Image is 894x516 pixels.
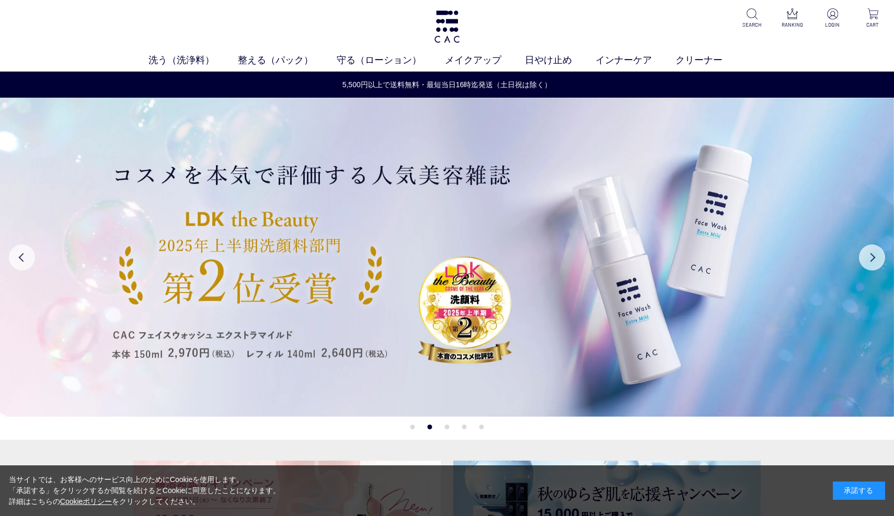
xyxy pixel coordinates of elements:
p: SEARCH [739,21,765,29]
a: 洗う（洗浄料） [148,53,238,67]
button: 4 of 5 [462,425,467,429]
a: インナーケア [595,53,675,67]
a: LOGIN [820,8,845,29]
a: Cookieポリシー [60,497,112,506]
button: 5 of 5 [479,425,484,429]
a: メイクアップ [445,53,525,67]
a: 日やけ止め [525,53,595,67]
a: 整える（パック） [238,53,337,67]
a: CART [860,8,886,29]
div: 当サイトでは、お客様へのサービス向上のためにCookieを使用します。 「承諾する」をクリックするか閲覧を続けるとCookieに同意したことになります。 詳細はこちらの をクリックしてください。 [9,474,281,507]
p: LOGIN [820,21,845,29]
p: CART [860,21,886,29]
a: 5,500円以上で送料無料・最短当日16時迄発送（土日祝は除く） [1,79,893,90]
button: 1 of 5 [410,425,415,429]
button: 3 of 5 [445,425,450,429]
a: クリーナー [675,53,746,67]
p: RANKING [780,21,805,29]
button: 2 of 5 [428,425,432,429]
a: SEARCH [739,8,765,29]
a: RANKING [780,8,805,29]
button: Previous [9,244,35,271]
img: logo [433,10,462,43]
div: 承諾する [833,482,885,500]
button: Next [859,244,885,271]
a: 守る（ローション） [337,53,445,67]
